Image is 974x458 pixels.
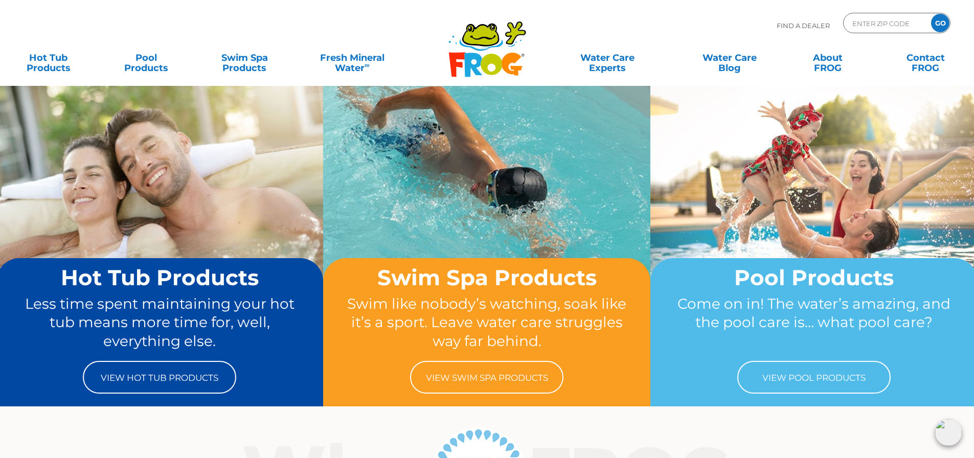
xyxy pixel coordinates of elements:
a: View Swim Spa Products [410,361,563,394]
a: Water CareExperts [546,48,669,68]
a: View Hot Tub Products [83,361,236,394]
h2: Hot Tub Products [16,266,304,289]
p: Less time spent maintaining your hot tub means more time for, well, everything else. [16,294,304,351]
h2: Pool Products [670,266,958,289]
a: AboutFROG [789,48,866,68]
sup: ∞ [365,61,370,69]
p: Come on in! The water’s amazing, and the pool care is… what pool care? [670,294,958,351]
a: Water CareBlog [691,48,767,68]
p: Swim like nobody’s watching, soak like it’s a sport. Leave water care struggles way far behind. [343,294,631,351]
input: Zip Code Form [851,16,920,31]
a: View Pool Products [737,361,891,394]
a: Hot TubProducts [10,48,86,68]
a: PoolProducts [108,48,185,68]
h2: Swim Spa Products [343,266,631,289]
a: Fresh MineralWater∞ [304,48,400,68]
a: ContactFROG [888,48,964,68]
p: Find A Dealer [777,13,830,38]
img: home-banner-swim-spa-short [323,85,650,330]
a: Swim SpaProducts [207,48,283,68]
img: openIcon [935,419,962,446]
input: GO [931,14,949,32]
